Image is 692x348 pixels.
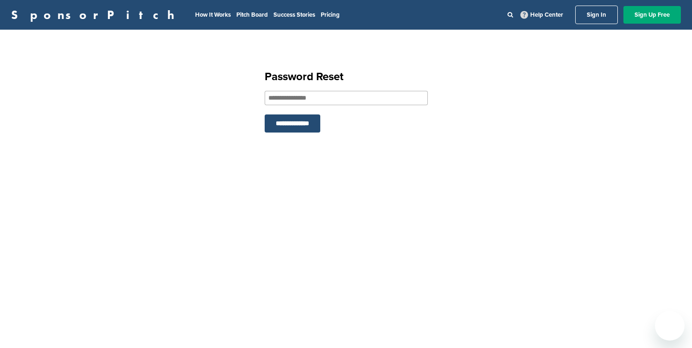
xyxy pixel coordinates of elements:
a: Help Center [519,9,565,20]
a: Pitch Board [236,11,268,19]
a: Sign In [575,6,618,24]
h1: Password Reset [265,69,428,85]
iframe: Button to launch messaging window [655,311,685,341]
a: Pricing [321,11,340,19]
a: How It Works [195,11,231,19]
a: Sign Up Free [623,6,681,24]
a: Success Stories [273,11,315,19]
a: SponsorPitch [11,9,180,21]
